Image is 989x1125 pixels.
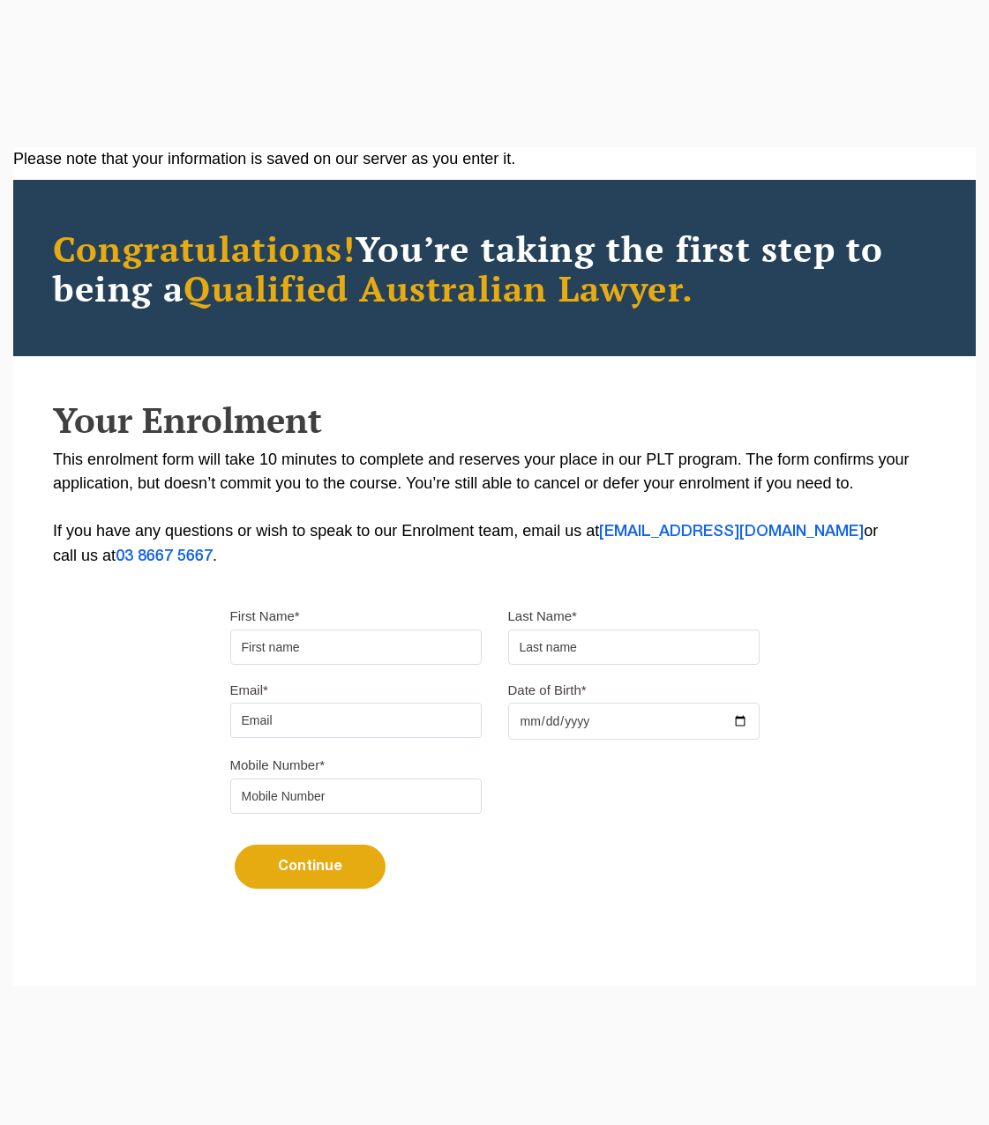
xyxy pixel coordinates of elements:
[116,549,213,563] a: 03 8667 5667
[13,147,976,171] div: Please note that your information is saved on our server as you enter it.
[508,682,587,699] label: Date of Birth*
[230,630,482,665] input: First name
[230,607,300,625] label: First Name*
[508,630,760,665] input: Last name
[230,779,482,814] input: Mobile Number
[230,682,268,699] label: Email*
[53,228,936,308] h2: You’re taking the first step to being a
[235,845,386,889] button: Continue
[53,225,356,272] span: Congratulations!
[184,264,693,311] span: Qualified Australian Lawyer.
[230,756,326,774] label: Mobile Number*
[230,703,482,738] input: Email
[508,607,577,625] label: Last Name*
[53,400,936,439] h2: Your Enrolment
[53,448,936,569] p: This enrolment form will take 10 minutes to complete and reserves your place in our PLT program. ...
[599,525,864,539] a: [EMAIL_ADDRESS][DOMAIN_NAME]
